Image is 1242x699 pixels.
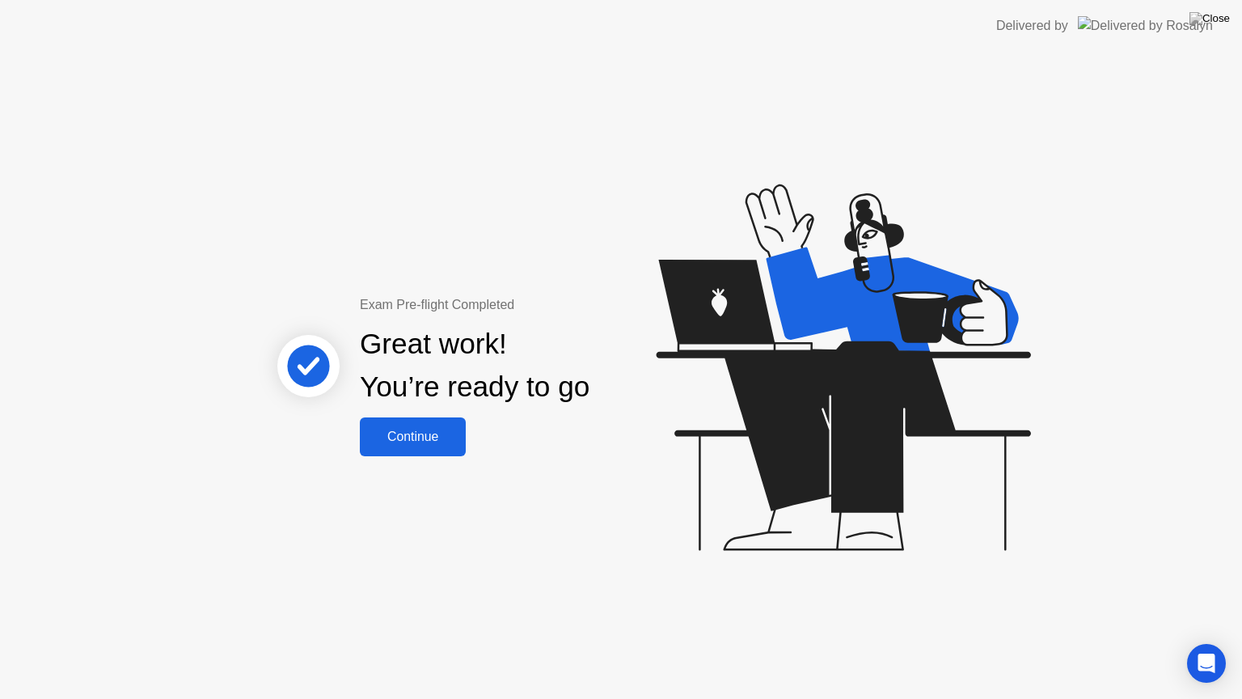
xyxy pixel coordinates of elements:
[360,295,694,315] div: Exam Pre-flight Completed
[360,417,466,456] button: Continue
[1078,16,1213,35] img: Delivered by Rosalyn
[365,430,461,444] div: Continue
[1189,12,1230,25] img: Close
[1187,644,1226,683] div: Open Intercom Messenger
[996,16,1068,36] div: Delivered by
[360,323,589,409] div: Great work! You’re ready to go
